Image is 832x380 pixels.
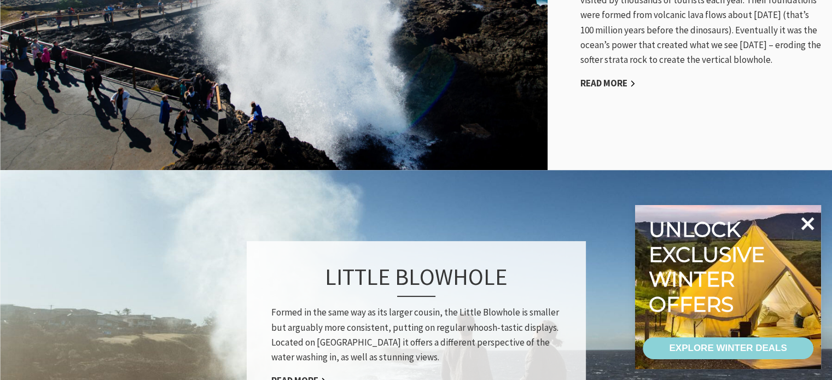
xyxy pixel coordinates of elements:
[271,305,561,365] p: Formed in the same way as its larger cousin, the Little Blowhole is smaller but arguably more con...
[669,337,787,359] div: EXPLORE WINTER DEALS
[271,263,561,297] h3: Little Blowhole
[643,337,813,359] a: EXPLORE WINTER DEALS
[580,77,636,90] a: Read More
[649,217,770,317] div: Unlock exclusive winter offers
